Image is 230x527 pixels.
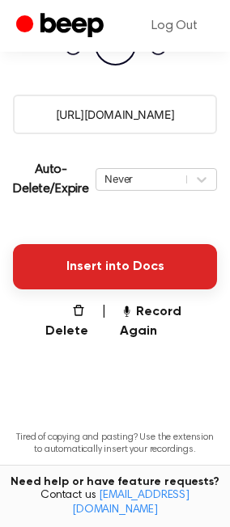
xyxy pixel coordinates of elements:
[120,302,217,341] button: Record Again
[10,489,220,517] span: Contact us
[101,302,107,341] span: |
[13,432,217,456] p: Tired of copying and pasting? Use the extension to automatically insert your recordings.
[16,11,108,42] a: Beep
[13,244,217,289] button: Insert into Docs
[72,490,190,516] a: [EMAIL_ADDRESS][DOMAIN_NAME]
[135,6,214,45] a: Log Out
[104,171,178,187] div: Never
[32,302,88,341] button: Delete
[13,160,89,199] p: Auto-Delete/Expire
